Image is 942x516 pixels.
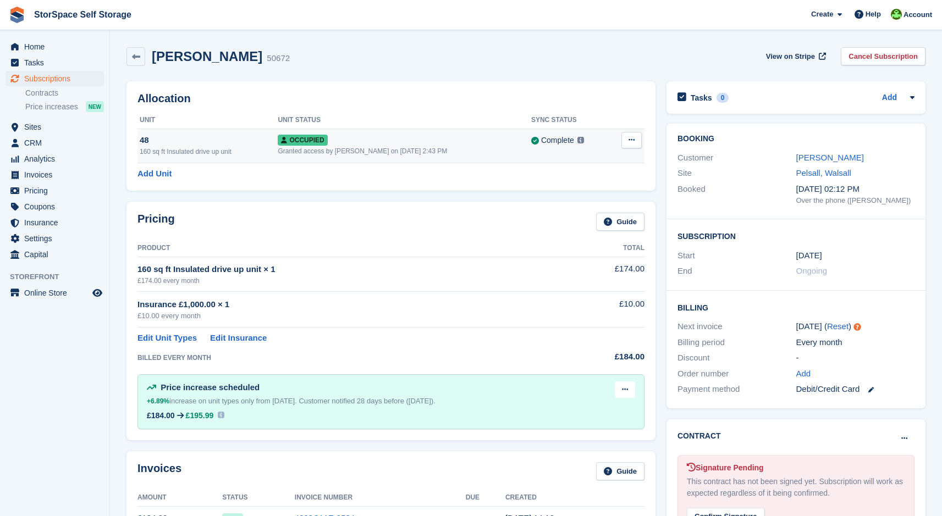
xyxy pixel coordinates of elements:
[5,71,104,86] a: menu
[137,213,175,231] h2: Pricing
[796,168,851,177] a: Pelsall, Walsall
[24,55,90,70] span: Tasks
[137,240,554,257] th: Product
[86,101,104,112] div: NEW
[140,134,278,147] div: 48
[24,215,90,230] span: Insurance
[577,137,584,143] img: icon-info-grey-7440780725fd019a000dd9b08b2336e03edf1995a4989e88bcd33f0948082b44.svg
[24,119,90,135] span: Sites
[9,7,25,23] img: stora-icon-8386f47178a22dfd0bd8f6a31ec36ba5ce8667c1dd55bd0f319d3a0aa187defe.svg
[278,112,531,129] th: Unit Status
[25,101,104,113] a: Price increases NEW
[186,411,214,420] span: £195.99
[137,489,222,507] th: Amount
[554,240,644,257] th: Total
[904,9,932,20] span: Account
[505,489,644,507] th: Created
[554,292,644,328] td: £10.00
[222,489,295,507] th: Status
[137,112,278,129] th: Unit
[554,257,644,291] td: £174.00
[677,302,915,313] h2: Billing
[5,215,104,230] a: menu
[24,199,90,214] span: Coupons
[882,92,897,104] a: Add
[5,151,104,167] a: menu
[677,265,796,278] div: End
[147,397,297,405] span: increase on unit types only from [DATE].
[541,135,574,146] div: Complete
[24,39,90,54] span: Home
[677,249,796,262] div: Start
[677,352,796,364] div: Discount
[827,321,849,331] a: Reset
[10,271,109,282] span: Storefront
[691,93,712,103] h2: Tasks
[137,276,554,286] div: £174.00 every month
[5,39,104,54] a: menu
[24,247,90,262] span: Capital
[852,322,862,332] div: Tooltip anchor
[687,476,905,499] div: This contract has not been signed yet. Subscription will work as expected regardless of it being ...
[796,320,915,333] div: [DATE] ( )
[24,135,90,151] span: CRM
[137,168,172,180] a: Add Unit
[147,411,175,420] div: £184.00
[24,167,90,182] span: Invoices
[24,183,90,198] span: Pricing
[30,5,136,24] a: StorSpace Self Storage
[796,266,828,275] span: Ongoing
[295,489,466,507] th: Invoice Number
[210,332,267,345] a: Edit Insurance
[811,9,833,20] span: Create
[161,382,260,392] span: Price increase scheduled
[466,489,505,507] th: Due
[24,231,90,246] span: Settings
[841,47,926,65] a: Cancel Subscription
[25,88,104,98] a: Contracts
[152,49,262,64] h2: [PERSON_NAME]
[766,51,815,62] span: View on Stripe
[140,147,278,157] div: 160 sq ft Insulated drive up unit
[796,352,915,364] div: -
[147,396,169,407] div: +6.89%
[677,320,796,333] div: Next invoice
[218,412,224,418] img: icon-info-931a05b42745ab749e9cb3f8fd5492de83d1ef71f8849c2817883450ef4d471b.svg
[677,135,915,143] h2: Booking
[5,135,104,151] a: menu
[677,368,796,380] div: Order number
[891,9,902,20] img: Jon Pace
[531,112,610,129] th: Sync Status
[25,102,78,112] span: Price increases
[717,93,729,103] div: 0
[91,286,104,299] a: Preview store
[762,47,828,65] a: View on Stripe
[796,153,864,162] a: [PERSON_NAME]
[299,397,435,405] span: Customer notified 28 days before ([DATE]).
[5,231,104,246] a: menu
[137,310,554,321] div: £10.00 every month
[677,183,796,206] div: Booked
[5,167,104,182] a: menu
[677,152,796,164] div: Customer
[24,151,90,167] span: Analytics
[137,298,554,311] div: Insurance £1,000.00 × 1
[596,462,644,480] a: Guide
[796,249,822,262] time: 2024-08-21 00:00:00 UTC
[24,285,90,301] span: Online Store
[137,263,554,276] div: 160 sq ft Insulated drive up unit × 1
[677,383,796,396] div: Payment method
[796,383,915,396] div: Debit/Credit Card
[137,353,554,363] div: BILLED EVERY MONTH
[5,55,104,70] a: menu
[796,183,915,196] div: [DATE] 02:12 PM
[554,351,644,363] div: £184.00
[796,368,811,380] a: Add
[796,336,915,349] div: Every month
[5,119,104,135] a: menu
[5,285,104,301] a: menu
[24,71,90,86] span: Subscriptions
[5,247,104,262] a: menu
[137,462,181,480] h2: Invoices
[677,167,796,180] div: Site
